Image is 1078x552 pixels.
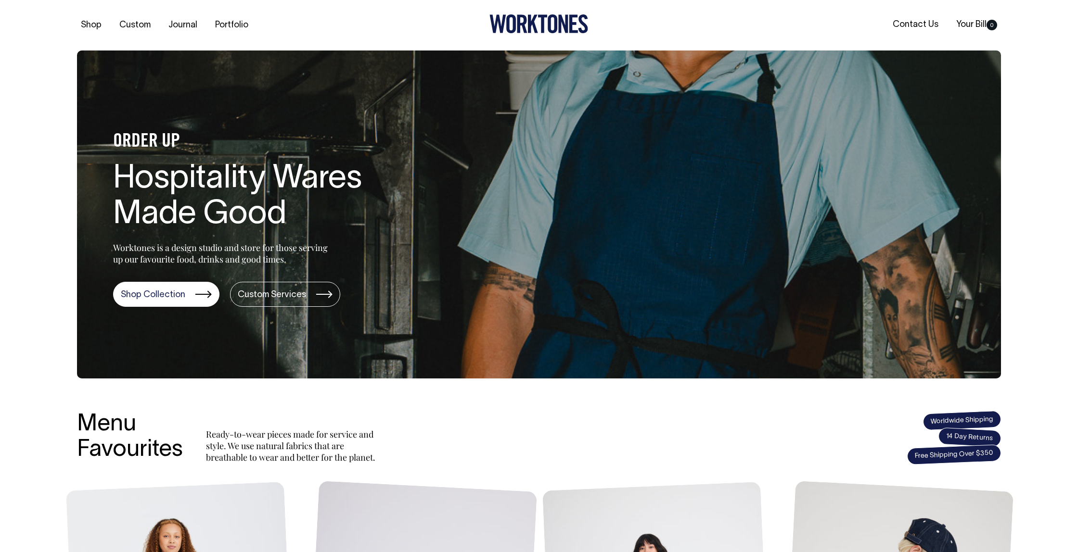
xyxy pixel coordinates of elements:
span: 14 Day Returns [938,427,1001,448]
span: 0 [987,20,997,30]
h3: Menu Favourites [77,412,183,463]
a: Custom [115,17,154,33]
p: Worktones is a design studio and store for those serving up our favourite food, drinks and good t... [113,242,332,265]
h4: ORDER UP [113,132,421,152]
span: Free Shipping Over $350 [907,444,1001,465]
a: Portfolio [211,17,252,33]
p: Ready-to-wear pieces made for service and style. We use natural fabrics that are breathable to we... [206,428,379,463]
a: Custom Services [230,282,340,307]
span: Worldwide Shipping [923,410,1001,430]
h1: Hospitality Wares Made Good [113,162,421,234]
a: Shop Collection [113,282,219,307]
a: Shop [77,17,105,33]
a: Journal [165,17,201,33]
a: Your Bill0 [952,17,1001,33]
a: Contact Us [889,17,942,33]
